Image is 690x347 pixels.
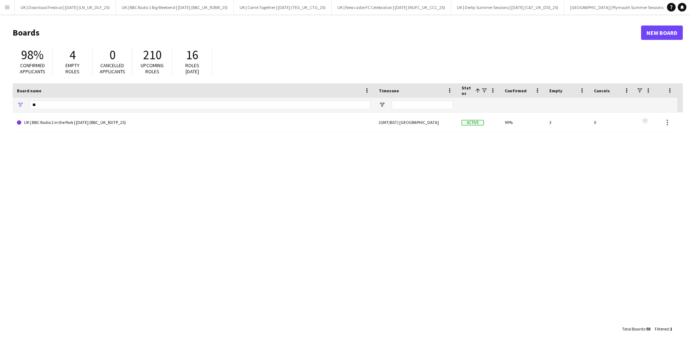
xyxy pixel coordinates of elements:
[116,0,234,14] button: UK | BBC Radio 1 Big Weekend | [DATE] (BBC_UK_R1BW_25)
[392,101,453,109] input: Timezone Filter Input
[646,326,650,332] span: 93
[69,47,76,63] span: 4
[186,47,198,63] span: 16
[462,120,484,125] span: Active
[17,102,23,108] button: Open Filter Menu
[65,62,80,75] span: Empty roles
[13,27,641,38] h1: Boards
[234,0,332,14] button: UK | Come Together | [DATE] (TEG_UK_CTG_25)
[451,0,564,14] button: UK | Derby Summer Sessions | [DATE] (C&T_UK_DSS_25)
[590,112,634,132] div: 0
[143,47,162,63] span: 210
[594,88,610,93] span: Cancels
[17,88,41,93] span: Board name
[655,326,669,332] span: Filtered
[21,47,44,63] span: 98%
[141,62,164,75] span: Upcoming roles
[462,85,472,96] span: Status
[109,47,115,63] span: 0
[622,322,650,336] div: :
[374,112,457,132] div: (GMT/BST) [GEOGRAPHIC_DATA]
[545,112,590,132] div: 3
[500,112,545,132] div: 99%
[641,26,683,40] a: New Board
[100,62,125,75] span: Cancelled applicants
[505,88,527,93] span: Confirmed
[655,322,672,336] div: :
[670,326,672,332] span: 1
[379,102,385,108] button: Open Filter Menu
[379,88,399,93] span: Timezone
[332,0,451,14] button: UK | Newcastle FC Celebration | [DATE] (NUFC_UK_CCC_25)
[622,326,645,332] span: Total Boards
[17,112,370,133] a: UK | BBC Radio 2 in the Park | [DATE] (BBC_UK_R2ITP_25)
[30,101,370,109] input: Board name Filter Input
[549,88,562,93] span: Empty
[185,62,199,75] span: Roles [DATE]
[20,62,45,75] span: Confirmed applicants
[15,0,116,14] button: UK | Download Festival | [DATE] (LN_UK_DLF_25)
